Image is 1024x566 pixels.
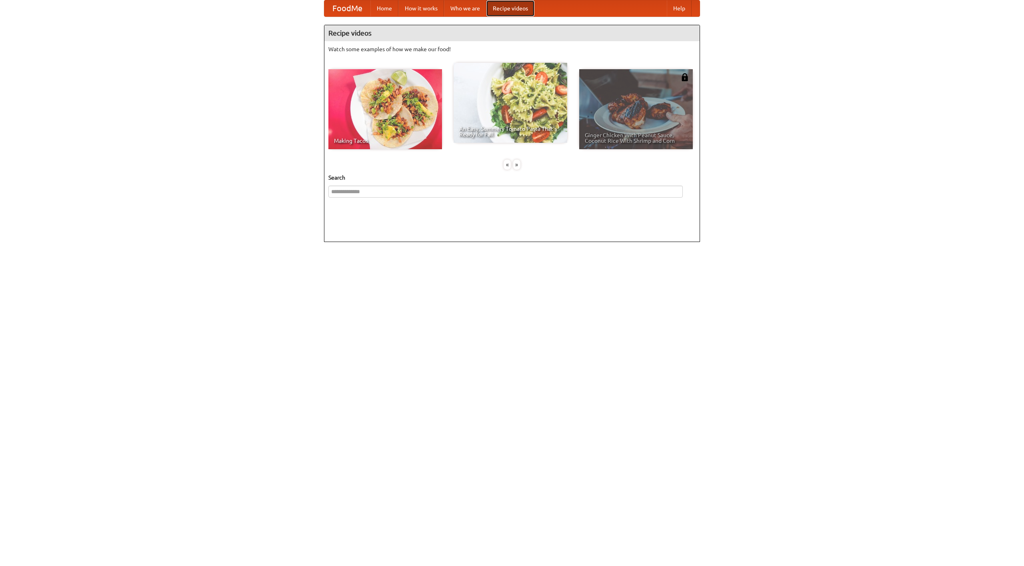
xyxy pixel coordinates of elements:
span: Making Tacos [334,138,436,144]
a: Home [370,0,398,16]
a: An Easy, Summery Tomato Pasta That's Ready for Fall [454,63,567,143]
div: » [513,160,520,170]
a: Making Tacos [328,69,442,149]
h4: Recipe videos [324,25,700,41]
a: Recipe videos [486,0,534,16]
a: Who we are [444,0,486,16]
p: Watch some examples of how we make our food! [328,45,696,53]
a: Help [667,0,692,16]
span: An Easy, Summery Tomato Pasta That's Ready for Fall [459,126,562,137]
img: 483408.png [681,73,689,81]
a: How it works [398,0,444,16]
div: « [504,160,511,170]
a: FoodMe [324,0,370,16]
h5: Search [328,174,696,182]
